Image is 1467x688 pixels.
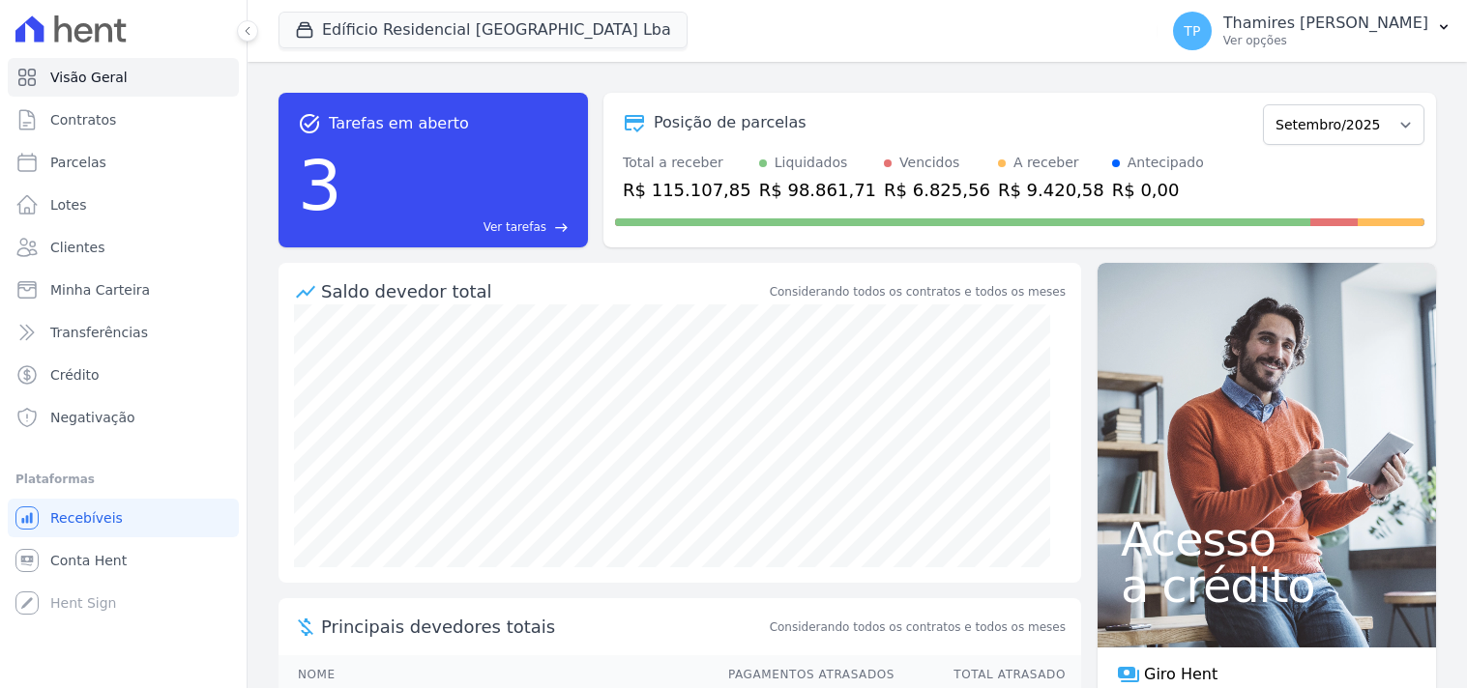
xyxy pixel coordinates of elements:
[1184,24,1200,38] span: TP
[50,280,150,300] span: Minha Carteira
[884,177,990,203] div: R$ 6.825,56
[8,58,239,97] a: Visão Geral
[998,177,1104,203] div: R$ 9.420,58
[654,111,807,134] div: Posição de parcelas
[279,12,688,48] button: Edíficio Residencial [GEOGRAPHIC_DATA] Lba
[8,186,239,224] a: Lotes
[1121,562,1413,609] span: a crédito
[50,551,127,570] span: Conta Hent
[899,153,959,173] div: Vencidos
[50,323,148,342] span: Transferências
[298,135,342,236] div: 3
[8,356,239,394] a: Crédito
[1158,4,1467,58] button: TP Thamires [PERSON_NAME] Ver opções
[1223,14,1428,33] p: Thamires [PERSON_NAME]
[15,468,231,491] div: Plataformas
[623,177,751,203] div: R$ 115.107,85
[8,499,239,537] a: Recebíveis
[1223,33,1428,48] p: Ver opções
[321,614,766,640] span: Principais devedores totais
[1121,516,1413,562] span: Acesso
[8,100,239,139] a: Contratos
[50,508,123,528] span: Recebíveis
[775,153,848,173] div: Liquidados
[50,153,106,172] span: Parcelas
[8,541,239,580] a: Conta Hent
[1112,177,1204,203] div: R$ 0,00
[8,313,239,352] a: Transferências
[50,238,104,257] span: Clientes
[321,278,766,304] div: Saldo devedor total
[50,110,116,129] span: Contratos
[8,228,239,267] a: Clientes
[770,618,1066,636] span: Considerando todos os contratos e todos os meses
[759,177,876,203] div: R$ 98.861,71
[1128,153,1204,173] div: Antecipado
[770,283,1066,301] div: Considerando todos os contratos e todos os meses
[8,271,239,309] a: Minha Carteira
[1144,663,1218,686] span: Giro Hent
[329,112,469,135] span: Tarefas em aberto
[50,68,128,87] span: Visão Geral
[350,218,569,236] a: Ver tarefas east
[623,153,751,173] div: Total a receber
[554,220,569,235] span: east
[8,143,239,182] a: Parcelas
[484,218,546,236] span: Ver tarefas
[1013,153,1079,173] div: A receber
[298,112,321,135] span: task_alt
[50,195,87,215] span: Lotes
[50,365,100,385] span: Crédito
[50,408,135,427] span: Negativação
[8,398,239,437] a: Negativação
